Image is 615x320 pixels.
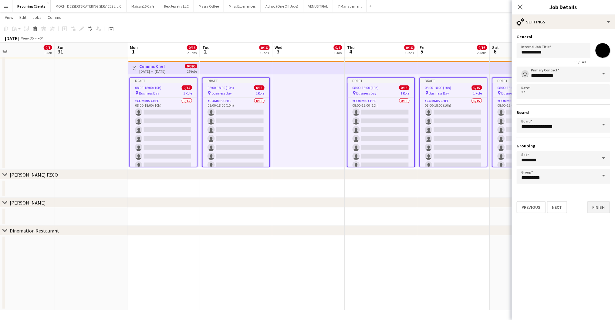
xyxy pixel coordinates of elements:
[493,98,559,242] app-card-role: Commis Chef0/1508:00-18:00 (10h)
[399,85,410,90] span: 0/15
[569,60,591,64] span: 11 / 140
[401,91,410,95] span: 1 Role
[130,77,198,167] app-job-card: Draft08:00-18:00 (10h)0/15 Business Bay1 RoleCommis Chef0/1508:00-18:00 (10h)
[303,0,333,12] button: VENUS TRIAL
[45,13,64,21] a: Comms
[2,13,16,21] a: View
[492,77,560,167] app-job-card: Draft08:00-18:00 (10h)0/15 Business Bay1 RoleCommis Chef0/1508:00-18:00 (10h)
[517,110,610,115] h3: Board
[17,13,29,21] a: Edit
[10,228,59,234] div: Dinemation Restaurant
[5,35,19,41] div: [DATE]
[420,78,487,83] div: Draft
[32,15,42,20] span: Jobs
[353,85,379,90] span: 08:00-18:00 (10h)
[139,64,165,69] h3: Commis Chef
[10,200,46,206] div: [PERSON_NAME]
[203,78,269,83] div: Draft
[274,48,283,55] span: 3
[130,45,138,50] span: Mon
[346,48,355,55] span: 4
[10,172,58,178] div: [PERSON_NAME] FZCO
[187,50,197,55] div: 2 Jobs
[477,50,487,55] div: 2 Jobs
[5,15,13,20] span: View
[477,45,487,50] span: 0/16
[57,45,65,50] span: Sun
[135,85,161,90] span: 08:00-18:00 (10h)
[48,15,61,20] span: Comms
[260,50,269,55] div: 2 Jobs
[183,91,192,95] span: 1 Role
[405,50,414,55] div: 2 Jobs
[129,48,138,55] span: 1
[347,45,355,50] span: Thu
[473,91,482,95] span: 1 Role
[254,85,265,90] span: 0/15
[333,0,367,12] button: 7 Management
[334,50,342,55] div: 1 Job
[493,78,559,83] div: Draft
[356,91,377,95] span: Business Bay
[420,77,488,167] app-job-card: Draft08:00-18:00 (10h)0/15 Business Bay1 RoleCommis Chef0/1508:00-18:00 (10h)
[420,98,487,242] app-card-role: Commis Chef0/1508:00-18:00 (10h)
[182,85,192,90] span: 0/15
[139,91,159,95] span: Business Bay
[347,77,415,167] app-job-card: Draft08:00-18:00 (10h)0/15 Business Bay1 RoleCommis Chef0/1508:00-18:00 (10h)
[12,0,51,12] button: Recurring Clients
[130,98,197,242] app-card-role: Commis Chef0/1508:00-18:00 (10h)
[187,68,197,74] div: 26 jobs
[44,50,52,55] div: 1 Job
[202,77,270,167] app-job-card: Draft08:00-18:00 (10h)0/15 Business Bay1 RoleCommis Chef0/1508:00-18:00 (10h)
[512,3,615,11] h3: Job Details
[348,98,414,242] app-card-role: Commis Chef0/1508:00-18:00 (10h)
[429,91,449,95] span: Business Bay
[187,45,197,50] span: 0/16
[185,64,197,68] span: 0/390
[159,0,194,12] button: Rep Jewelry LLC
[275,45,283,50] span: Wed
[208,85,234,90] span: 08:00-18:00 (10h)
[348,78,414,83] div: Draft
[420,45,425,50] span: Fri
[51,0,127,12] button: MOCHI DESSERTS CATERING SERVICES L.L.C
[334,45,342,50] span: 0/1
[517,34,610,40] h3: General
[517,143,610,149] h3: Grouping
[38,36,43,40] div: +04
[20,36,35,40] span: Week 35
[30,13,44,21] a: Jobs
[202,45,209,50] span: Tue
[547,201,567,213] button: Next
[44,45,52,50] span: 0/1
[517,201,546,213] button: Previous
[404,45,415,50] span: 0/16
[139,69,165,74] div: [DATE] → [DATE]
[203,98,269,242] app-card-role: Commis Chef0/1508:00-18:00 (10h)
[498,85,524,90] span: 08:00-18:00 (10h)
[259,45,270,50] span: 0/16
[419,48,425,55] span: 5
[425,85,451,90] span: 08:00-18:00 (10h)
[194,0,224,12] button: Masra Coffee
[261,0,303,12] button: Adhoc (One Off Jobs)
[512,15,615,29] div: Settings
[201,48,209,55] span: 2
[502,91,522,95] span: Business Bay
[587,201,610,213] button: Finish
[211,91,232,95] span: Business Bay
[19,15,26,20] span: Edit
[472,85,482,90] span: 0/15
[130,78,197,83] div: Draft
[492,45,499,50] span: Sat
[492,48,499,55] span: 6
[56,48,65,55] span: 31
[256,91,265,95] span: 1 Role
[127,0,159,12] button: Maisan15 Cafe
[224,0,261,12] button: Miral Experiences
